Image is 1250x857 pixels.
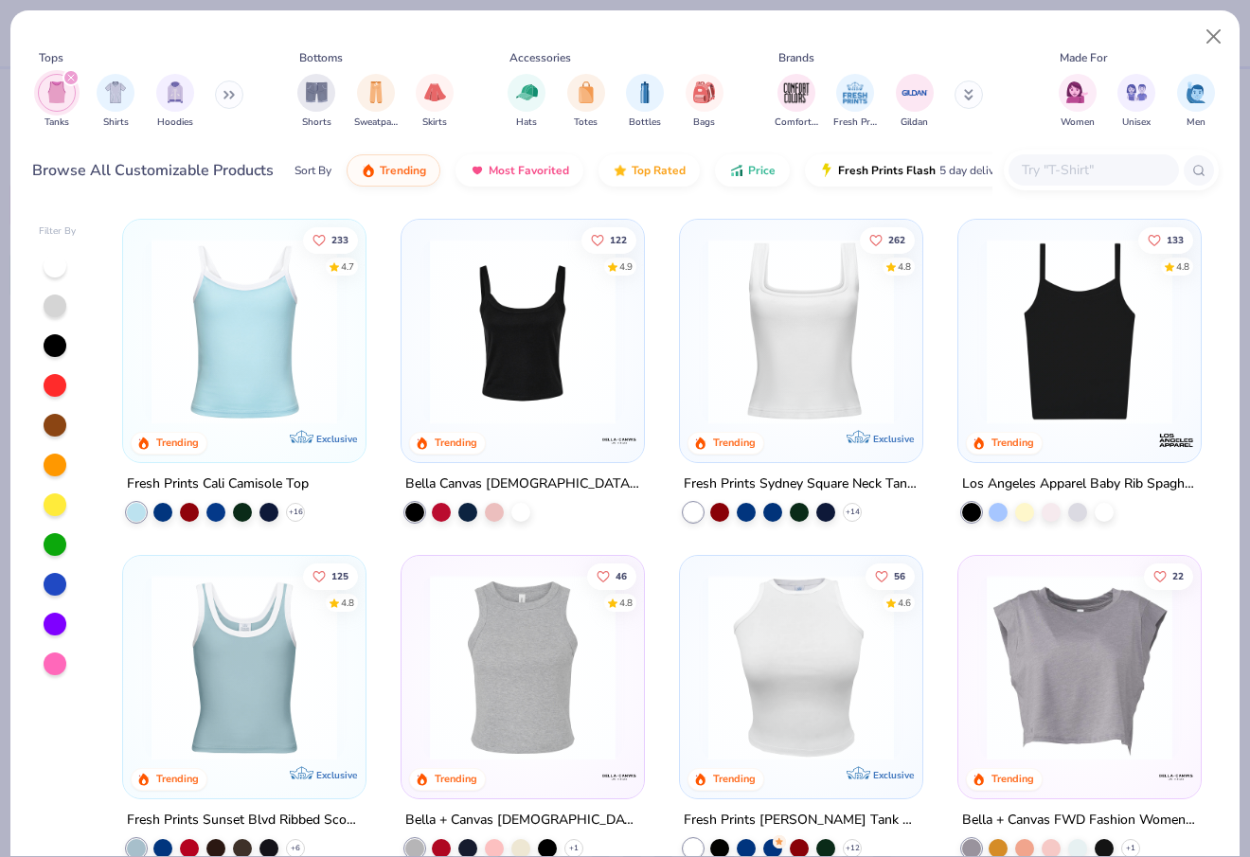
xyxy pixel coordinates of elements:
[489,163,569,178] span: Most Favorited
[332,235,349,244] span: 233
[1177,74,1215,130] button: filter button
[841,79,869,107] img: Fresh Prints Image
[902,575,1107,760] img: fb2978a2-0c0d-4fea-b25f-f829f5767f67
[157,116,193,130] span: Hoodies
[686,74,723,130] div: filter for Bags
[297,74,335,130] div: filter for Shorts
[142,239,347,424] img: a25d9891-da96-49f3-a35e-76288174bf3a
[833,74,877,130] button: filter button
[962,808,1197,831] div: Bella + Canvas FWD Fashion Women's Festival Crop Tank
[516,116,537,130] span: Hats
[347,154,440,187] button: Trending
[39,49,63,66] div: Tops
[1059,74,1097,130] button: filter button
[901,116,928,130] span: Gildan
[684,473,919,496] div: Fresh Prints Sydney Square Neck Tank Top
[613,163,628,178] img: TopRated.gif
[574,116,598,130] span: Totes
[304,226,359,253] button: Like
[297,74,335,130] button: filter button
[977,575,1182,760] img: c768ab5a-8da2-4a2e-b8dd-29752a77a1e5
[342,259,355,274] div: 4.7
[1187,116,1205,130] span: Men
[833,116,877,130] span: Fresh Prints
[699,575,903,760] img: 72ba704f-09a2-4d3f-9e57-147d586207a1
[302,116,331,130] span: Shorts
[470,163,485,178] img: most_fav.gif
[896,74,934,130] div: filter for Gildan
[289,507,303,518] span: + 16
[405,808,640,831] div: Bella + Canvas [DEMOGRAPHIC_DATA]' Micro Ribbed Racerback Tank
[1156,421,1194,459] img: Los Angeles Apparel logo
[576,81,597,103] img: Totes Image
[626,74,664,130] div: filter for Bottles
[898,259,911,274] div: 4.8
[156,74,194,130] div: filter for Hoodies
[898,596,911,610] div: 4.6
[775,116,818,130] span: Comfort Colors
[805,154,1024,187] button: Fresh Prints Flash5 day delivery
[619,596,633,610] div: 4.8
[860,226,915,253] button: Like
[516,81,538,103] img: Hats Image
[629,116,661,130] span: Bottles
[634,81,655,103] img: Bottles Image
[32,159,274,182] div: Browse All Customizable Products
[291,842,300,853] span: + 6
[902,239,1107,424] img: 63ed7c8a-03b3-4701-9f69-be4b1adc9c5f
[1138,226,1193,253] button: Like
[142,575,347,760] img: 805349cc-a073-4baf-ae89-b2761e757b43
[866,562,915,589] button: Like
[97,74,134,130] button: filter button
[354,74,398,130] button: filter button
[775,74,818,130] div: filter for Comfort Colors
[508,74,545,130] div: filter for Hats
[354,74,398,130] div: filter for Sweatpants
[304,562,359,589] button: Like
[127,473,309,496] div: Fresh Prints Cali Camisole Top
[686,74,723,130] button: filter button
[693,116,715,130] span: Bags
[105,81,127,103] img: Shirts Image
[1144,562,1193,589] button: Like
[380,163,426,178] span: Trending
[625,575,830,760] img: a2c1212f-7889-4602-8399-578c484ff67d
[38,74,76,130] div: filter for Tanks
[306,81,328,103] img: Shorts Image
[508,74,545,130] button: filter button
[619,259,633,274] div: 4.9
[1186,81,1206,103] img: Men Image
[581,226,636,253] button: Like
[420,239,625,424] img: 8af284bf-0d00-45ea-9003-ce4b9a3194ad
[873,433,914,445] span: Exclusive
[354,116,398,130] span: Sweatpants
[1176,259,1189,274] div: 4.8
[782,79,811,107] img: Comfort Colors Image
[632,163,686,178] span: Top Rated
[1020,159,1166,181] input: Try "T-Shirt"
[833,74,877,130] div: filter for Fresh Prints
[819,163,834,178] img: flash.gif
[1117,74,1155,130] div: filter for Unisex
[569,842,579,853] span: + 1
[422,116,447,130] span: Skirts
[165,81,186,103] img: Hoodies Image
[715,154,790,187] button: Price
[838,163,936,178] span: Fresh Prints Flash
[845,842,859,853] span: + 12
[366,81,386,103] img: Sweatpants Image
[342,596,355,610] div: 4.8
[587,562,636,589] button: Like
[845,507,859,518] span: + 14
[901,79,929,107] img: Gildan Image
[299,49,343,66] div: Bottoms
[156,74,194,130] button: filter button
[1167,235,1184,244] span: 133
[405,473,640,496] div: Bella Canvas [DEMOGRAPHIC_DATA]' Micro Ribbed Scoop Tank
[1060,49,1107,66] div: Made For
[775,74,818,130] button: filter button
[416,74,454,130] button: filter button
[1122,116,1151,130] span: Unisex
[684,808,919,831] div: Fresh Prints [PERSON_NAME] Tank Top
[509,49,571,66] div: Accessories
